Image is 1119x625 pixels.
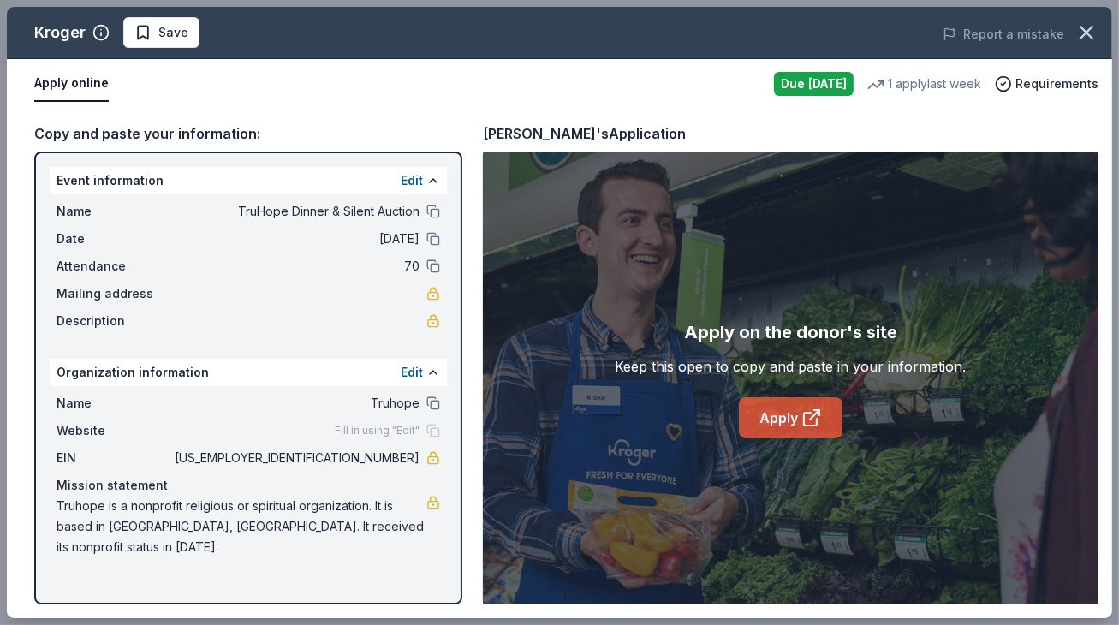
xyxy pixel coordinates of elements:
span: [US_EMPLOYER_IDENTIFICATION_NUMBER] [171,448,420,468]
div: 1 apply last week [867,74,981,94]
span: Name [57,201,171,222]
span: EIN [57,448,171,468]
button: Edit [401,170,423,191]
div: Event information [50,167,447,194]
div: Kroger [34,19,86,46]
button: Requirements [995,74,1098,94]
div: Organization information [50,359,447,386]
div: Apply on the donor's site [684,318,897,346]
span: Save [158,22,188,43]
span: Fill in using "Edit" [335,424,420,437]
span: Attendance [57,256,171,277]
span: 70 [171,256,420,277]
span: TruHope Dinner & Silent Auction [171,201,420,222]
div: Mission statement [57,475,440,496]
button: Save [123,17,199,48]
span: Truhope is a nonprofit religious or spiritual organization. It is based in [GEOGRAPHIC_DATA], [GE... [57,496,426,557]
span: Mailing address [57,283,171,304]
span: Requirements [1015,74,1098,94]
span: Truhope [171,393,420,414]
span: [DATE] [171,229,420,249]
div: Due [DATE] [774,72,854,96]
span: Description [57,311,171,331]
div: Keep this open to copy and paste in your information. [616,356,967,377]
button: Edit [401,362,423,383]
span: Name [57,393,171,414]
button: Apply online [34,66,109,102]
button: Report a mistake [943,24,1064,45]
a: Apply [739,397,842,438]
div: Copy and paste your information: [34,122,462,145]
span: Website [57,420,171,441]
div: [PERSON_NAME]'s Application [483,122,686,145]
span: Date [57,229,171,249]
